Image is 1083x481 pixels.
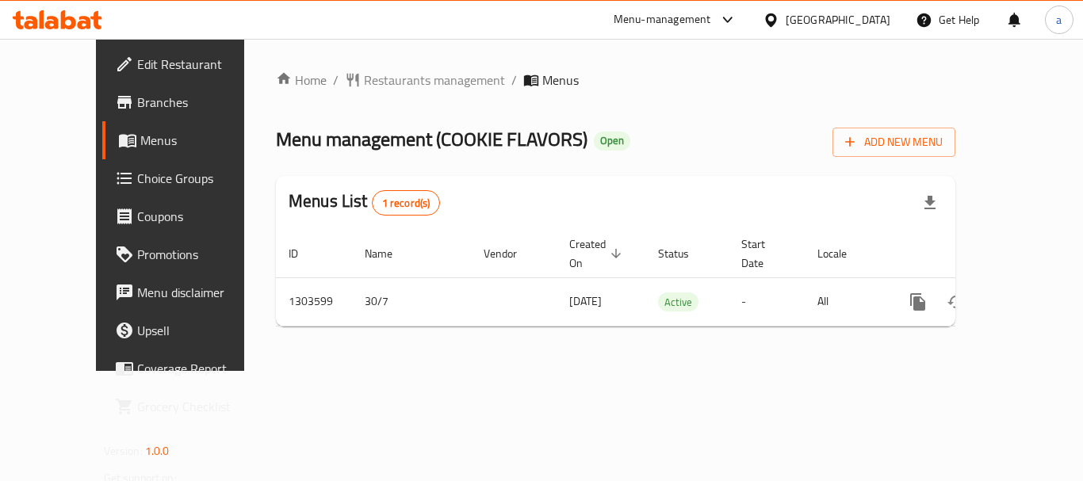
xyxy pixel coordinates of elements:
[137,55,264,74] span: Edit Restaurant
[102,83,277,121] a: Branches
[937,283,975,321] button: Change Status
[102,311,277,349] a: Upsell
[276,71,955,90] nav: breadcrumb
[276,121,587,157] span: Menu management ( COOKIE FLAVORS )
[276,71,327,90] a: Home
[899,283,937,321] button: more
[140,131,264,150] span: Menus
[594,132,630,151] div: Open
[741,235,786,273] span: Start Date
[511,71,517,90] li: /
[365,244,413,263] span: Name
[832,128,955,157] button: Add New Menu
[729,277,805,326] td: -
[102,349,277,387] a: Coverage Report
[352,277,471,326] td: 30/7
[345,71,505,90] a: Restaurants management
[137,169,264,188] span: Choice Groups
[542,71,579,90] span: Menus
[137,283,264,302] span: Menu disclaimer
[102,159,277,197] a: Choice Groups
[658,244,710,263] span: Status
[484,244,538,263] span: Vendor
[102,45,277,83] a: Edit Restaurant
[372,190,441,216] div: Total records count
[373,196,440,211] span: 1 record(s)
[886,230,1064,278] th: Actions
[594,134,630,147] span: Open
[102,273,277,311] a: Menu disclaimer
[137,397,264,416] span: Grocery Checklist
[569,235,626,273] span: Created On
[137,359,264,378] span: Coverage Report
[102,121,277,159] a: Menus
[137,207,264,226] span: Coupons
[805,277,886,326] td: All
[102,197,277,235] a: Coupons
[289,244,319,263] span: ID
[569,291,602,311] span: [DATE]
[137,93,264,112] span: Branches
[845,132,943,152] span: Add New Menu
[137,245,264,264] span: Promotions
[104,441,143,461] span: Version:
[102,235,277,273] a: Promotions
[333,71,339,90] li: /
[289,189,440,216] h2: Menus List
[276,230,1064,326] table: enhanced table
[102,387,277,426] a: Grocery Checklist
[137,321,264,340] span: Upsell
[658,293,698,311] span: Active
[817,244,867,263] span: Locale
[911,184,949,222] div: Export file
[276,277,352,326] td: 1303599
[145,441,170,461] span: 1.0.0
[364,71,505,90] span: Restaurants management
[614,10,711,29] div: Menu-management
[786,11,890,29] div: [GEOGRAPHIC_DATA]
[1056,11,1062,29] span: a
